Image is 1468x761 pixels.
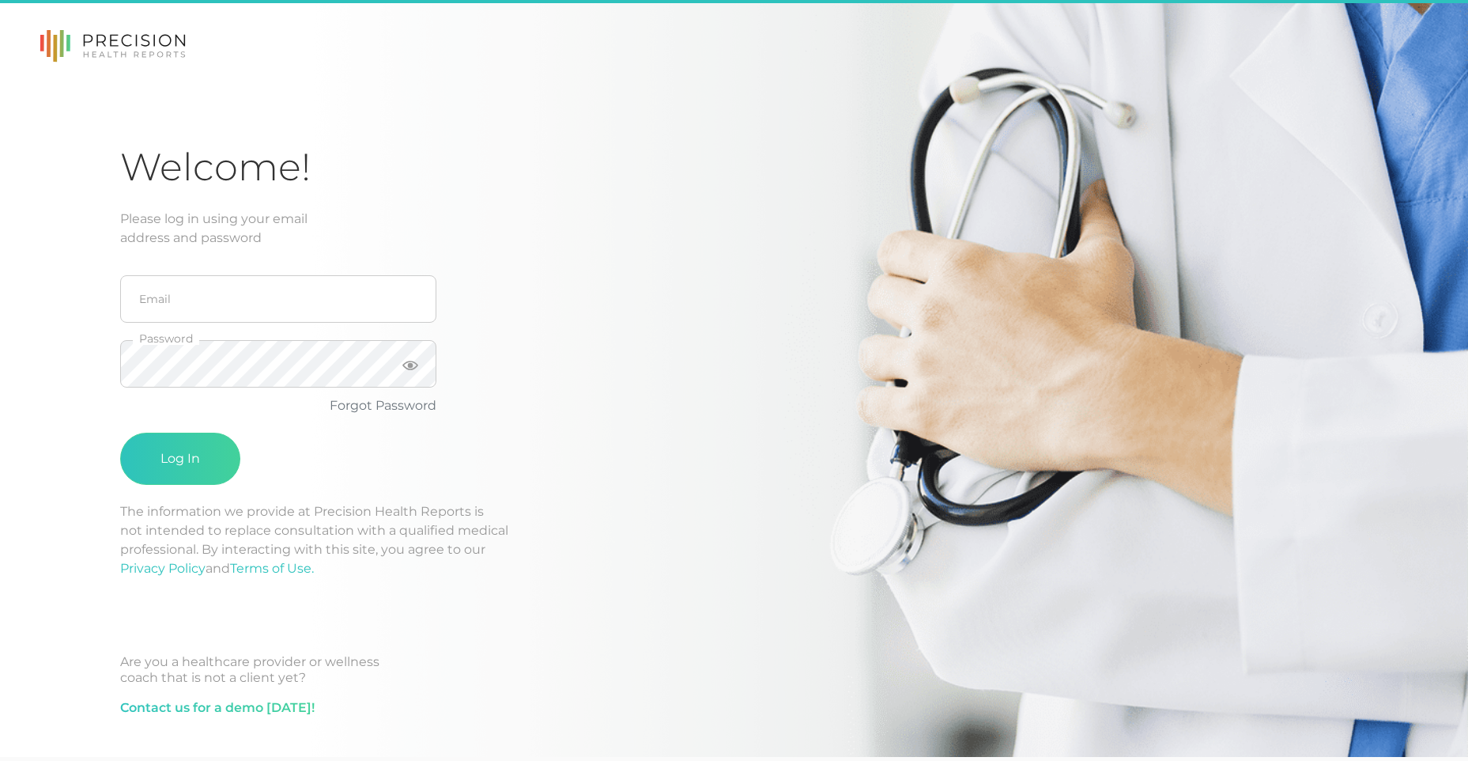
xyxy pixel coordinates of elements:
a: Terms of Use. [230,561,314,576]
h1: Welcome! [120,144,1348,191]
div: Please log in using your email address and password [120,210,1348,248]
a: Privacy Policy [120,561,206,576]
button: Log In [120,433,240,485]
input: Email [120,275,436,323]
div: Are you a healthcare provider or wellness coach that is not a client yet? [120,654,1348,686]
a: Contact us for a demo [DATE]! [120,699,315,717]
a: Forgot Password [330,398,436,413]
p: The information we provide at Precision Health Reports is not intended to replace consultation wi... [120,502,1348,578]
